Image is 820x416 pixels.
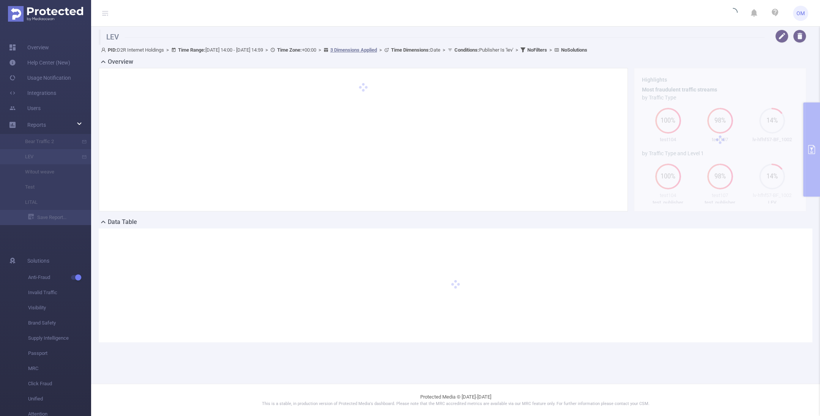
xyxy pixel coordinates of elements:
i: icon: user [101,47,108,52]
a: Reports [27,117,46,132]
span: Date [391,47,440,53]
p: This is a stable, in production version of Protected Media's dashboard. Please note that the MRC ... [110,401,801,407]
h1: LEV [99,30,765,45]
span: Click Fraud [28,376,91,391]
span: Solutions [27,253,49,268]
span: OM [796,6,805,21]
a: Users [9,101,41,116]
b: No Filters [527,47,547,53]
span: Invalid Traffic [28,285,91,300]
span: D2R Internet Holdings [DATE] 14:00 - [DATE] 14:59 +00:00 [101,47,587,53]
span: Publisher Is 'lev' [454,47,513,53]
u: 3 Dimensions Applied [330,47,377,53]
span: > [513,47,520,53]
span: > [547,47,554,53]
a: Usage Notification [9,70,71,85]
span: Visibility [28,300,91,315]
a: Overview [9,40,49,55]
span: Reports [27,122,46,128]
span: > [164,47,171,53]
footer: Protected Media © [DATE]-[DATE] [91,384,820,416]
a: Help Center (New) [9,55,70,70]
b: PID: [108,47,117,53]
h2: Data Table [108,217,137,227]
span: Passport [28,346,91,361]
span: Unified [28,391,91,407]
b: Time Zone: [277,47,302,53]
img: Protected Media [8,6,83,22]
span: Anti-Fraud [28,270,91,285]
b: Time Dimensions : [391,47,430,53]
span: MRC [28,361,91,376]
span: Supply Intelligence [28,331,91,346]
h2: Overview [108,57,133,66]
span: Brand Safety [28,315,91,331]
b: No Solutions [561,47,587,53]
span: > [440,47,448,53]
i: icon: loading [729,8,738,19]
span: > [377,47,384,53]
span: > [263,47,270,53]
b: Time Range: [178,47,205,53]
a: Integrations [9,85,56,101]
span: > [316,47,323,53]
b: Conditions : [454,47,479,53]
